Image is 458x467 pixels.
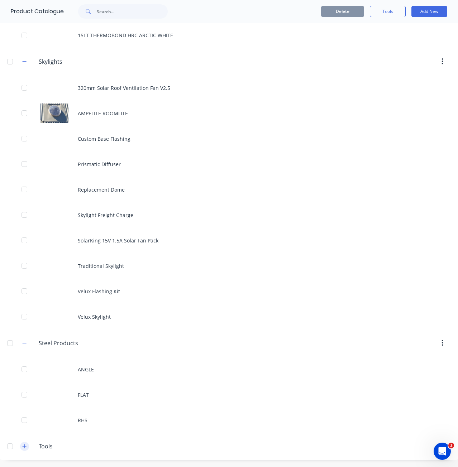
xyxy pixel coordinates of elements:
button: Tools [370,6,406,17]
iframe: Intercom live chat [434,443,451,460]
input: Enter category name [39,339,124,347]
span: 1 [448,443,454,448]
button: Add New [411,6,447,17]
button: Delete [321,6,364,17]
input: Enter category name [39,442,124,451]
input: Search... [97,4,168,19]
input: Enter category name [39,57,124,66]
